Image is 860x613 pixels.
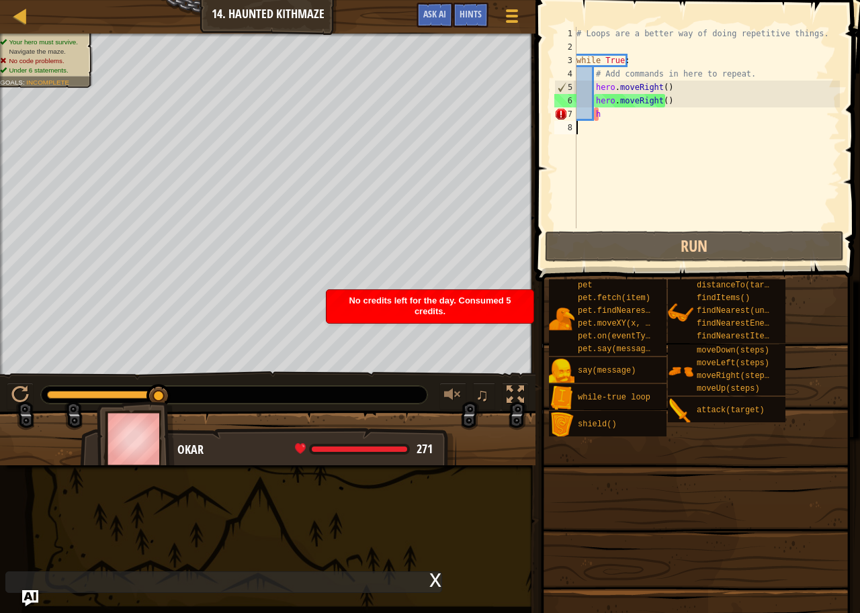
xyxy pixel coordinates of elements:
span: say(message) [578,366,636,375]
div: 4 [554,67,576,81]
button: Run [545,231,844,262]
button: Show game menu [495,3,529,34]
span: while-true loop [578,393,650,402]
span: Navigate the maze. [9,48,65,55]
button: Toggle fullscreen [502,383,529,410]
span: pet.on(eventType, handler) [578,332,703,341]
span: moveRight(steps) [697,371,774,381]
span: findNearestEnemy() [697,319,784,328]
span: findItems() [697,293,750,303]
span: findNearestItem() [697,332,779,341]
span: Hints [460,7,482,20]
span: findNearest(units) [697,306,784,316]
span: ♫ [476,385,489,405]
div: 6 [554,94,576,107]
span: pet.moveXY(x, y) [578,319,655,328]
button: Ask AI [22,590,38,606]
div: 2 [554,40,576,54]
img: portrait.png [549,412,574,438]
img: portrait.png [668,359,693,384]
div: health: 271 / 271 [295,443,433,455]
img: thang_avatar_frame.png [97,402,175,476]
span: Under 6 statements. [9,66,68,74]
button: Ctrl + P: Play [7,383,34,410]
span: pet [578,281,593,290]
button: ♫ [473,383,496,410]
span: 271 [417,440,433,457]
span: pet.findNearestByType(type) [578,306,708,316]
span: Incomplete [26,79,69,86]
span: No credits left for the day. Consumed 5 credits. [349,295,511,316]
div: Okar [177,441,443,459]
img: portrait.png [549,385,574,411]
div: 5 [555,81,576,94]
div: 7 [554,107,576,121]
button: Ask AI [417,3,453,28]
span: attack(target) [697,406,765,415]
span: distanceTo(target) [697,281,784,290]
img: portrait.png [549,359,574,384]
div: 1 [554,27,576,40]
span: pet.fetch(item) [578,293,650,303]
span: shield() [578,420,617,429]
span: Your hero must survive. [9,38,78,46]
span: : [23,79,26,86]
span: pet.say(message) [578,344,655,354]
span: moveDown(steps) [697,346,769,355]
img: portrait.png [549,306,574,332]
div: 8 [554,121,576,134]
span: No code problems. [9,57,64,64]
img: portrait.png [668,398,693,424]
div: 3 [554,54,576,67]
span: Ask AI [423,7,446,20]
span: moveLeft(steps) [697,359,769,368]
button: Adjust volume [439,383,466,410]
span: moveUp(steps) [697,384,760,393]
div: x [429,572,441,585]
img: portrait.png [668,300,693,326]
